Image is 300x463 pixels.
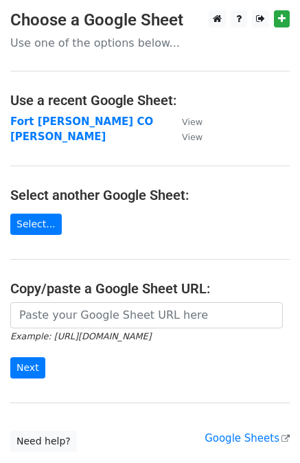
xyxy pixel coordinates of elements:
a: Select... [10,214,62,235]
a: [PERSON_NAME] [10,131,106,143]
a: Need help? [10,431,77,452]
a: View [168,115,203,128]
p: Use one of the options below... [10,36,290,50]
a: View [168,131,203,143]
a: Google Sheets [205,432,290,444]
h4: Use a recent Google Sheet: [10,92,290,109]
input: Next [10,357,45,379]
a: Fort [PERSON_NAME] CO [10,115,153,128]
input: Paste your Google Sheet URL here [10,302,283,328]
h3: Choose a Google Sheet [10,10,290,30]
h4: Copy/paste a Google Sheet URL: [10,280,290,297]
small: View [182,117,203,127]
small: Example: [URL][DOMAIN_NAME] [10,331,151,341]
small: View [182,132,203,142]
h4: Select another Google Sheet: [10,187,290,203]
